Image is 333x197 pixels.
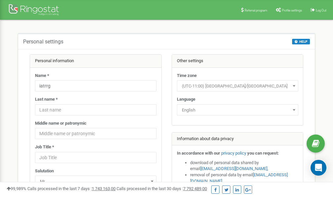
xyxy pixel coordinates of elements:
u: 7 792 489,00 [183,186,207,191]
label: Job Title * [35,144,54,150]
label: Salutation [35,168,54,174]
span: (UTC-11:00) Pacific/Midway [179,82,296,91]
span: Mr. [37,177,154,186]
li: download of personal data shared by email , [190,160,298,172]
input: Job Title [35,152,156,163]
span: Referral program [245,9,267,12]
label: Middle name or patronymic [35,120,86,127]
div: Personal information [30,55,161,68]
span: (UTC-11:00) Pacific/Midway [177,80,298,91]
u: 1 743 163,00 [92,186,116,191]
h5: Personal settings [23,39,63,45]
strong: you can request: [247,151,279,156]
span: 99,989% [7,186,26,191]
label: Time zone [177,73,197,79]
span: Calls processed in the last 30 days : [117,186,207,191]
span: Log Out [316,9,326,12]
input: Last name [35,104,156,115]
input: Name [35,80,156,91]
strong: In accordance with our [177,151,220,156]
input: Middle name or patronymic [35,128,156,139]
span: Calls processed in the last 7 days : [27,186,116,191]
div: Other settings [172,55,303,68]
label: Last name * [35,96,58,103]
span: Profile settings [282,9,302,12]
li: removal of personal data by email , [190,172,298,184]
label: Language [177,96,195,103]
div: Open Intercom Messenger [311,160,326,176]
span: Mr. [35,176,156,187]
div: Information about data privacy [172,133,303,146]
span: English [179,106,296,115]
label: Name * [35,73,49,79]
a: privacy policy [221,151,246,156]
span: English [177,104,298,115]
a: [EMAIL_ADDRESS][DOMAIN_NAME] [200,166,267,171]
button: HELP [292,39,310,44]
